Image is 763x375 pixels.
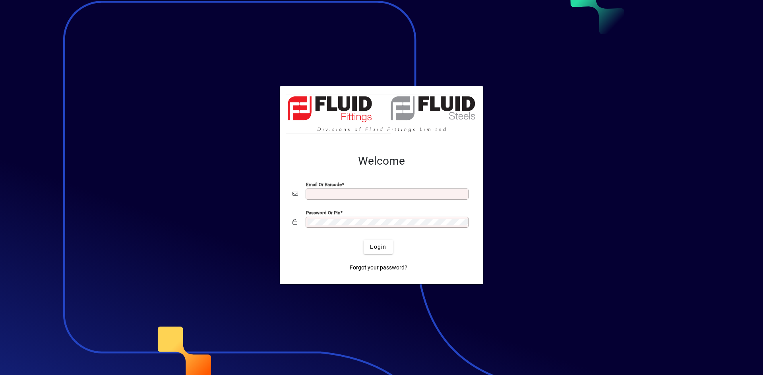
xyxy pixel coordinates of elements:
[350,263,407,272] span: Forgot your password?
[364,240,393,254] button: Login
[292,154,471,168] h2: Welcome
[347,260,411,275] a: Forgot your password?
[306,182,342,187] mat-label: Email or Barcode
[370,243,386,251] span: Login
[306,210,340,215] mat-label: Password or Pin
